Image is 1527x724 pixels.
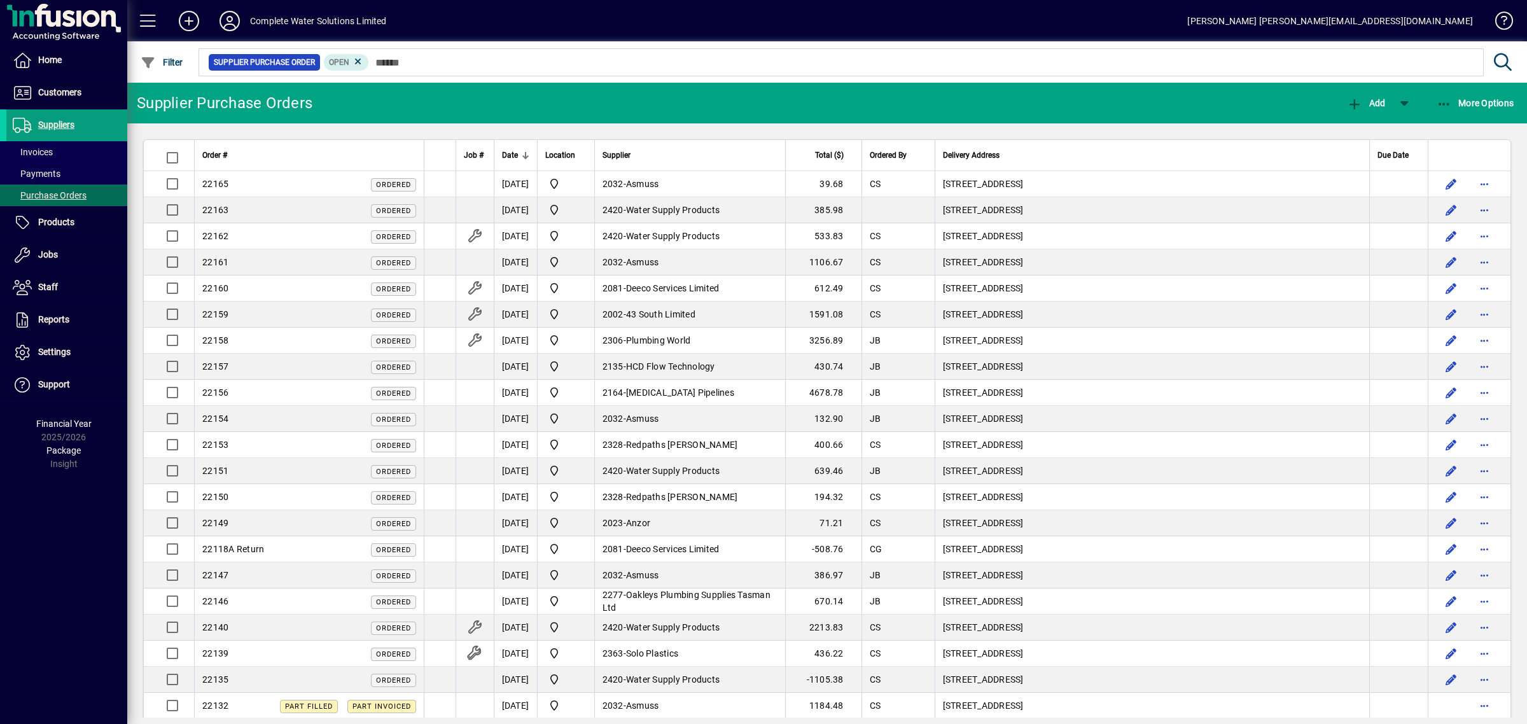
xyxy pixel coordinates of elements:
span: Reports [38,314,69,324]
span: Due Date [1377,148,1409,162]
td: [STREET_ADDRESS] [935,484,1370,510]
a: Purchase Orders [6,184,127,206]
td: 612.49 [785,275,861,302]
span: Motueka [545,672,587,687]
td: [DATE] [494,562,537,588]
span: Suppliers [38,120,74,130]
span: CG [870,544,882,554]
td: [DATE] [494,249,537,275]
span: Water Supply Products [626,205,720,215]
button: Edit [1441,591,1461,611]
span: 2328 [603,440,624,450]
button: Edit [1441,487,1461,507]
td: [STREET_ADDRESS] [935,197,1370,223]
span: 2420 [603,231,624,241]
button: Edit [1441,200,1461,220]
td: - [594,432,785,458]
span: 2032 [603,257,624,267]
span: Settings [38,347,71,357]
span: Ordered [376,181,411,189]
div: Total ($) [793,148,855,162]
td: [DATE] [494,223,537,249]
td: 2213.83 [785,615,861,641]
span: Motueka [545,646,587,661]
td: - [594,275,785,302]
td: 639.46 [785,458,861,484]
span: Ordered [376,676,411,685]
span: CS [870,492,881,502]
span: 22165 [202,179,228,189]
a: Payments [6,163,127,184]
td: [DATE] [494,197,537,223]
td: [STREET_ADDRESS] [935,328,1370,354]
td: - [594,302,785,328]
button: Profile [209,10,250,32]
span: 2081 [603,544,624,554]
span: JB [870,414,881,424]
span: Ordered [376,207,411,215]
span: Asmuss [626,179,659,189]
span: 22146 [202,596,228,606]
button: Edit [1441,382,1461,403]
button: Edit [1441,539,1461,559]
span: 22154 [202,414,228,424]
span: Order # [202,148,227,162]
span: Motueka [545,437,587,452]
span: 22161 [202,257,228,267]
button: Edit [1441,174,1461,194]
button: More options [1474,226,1495,246]
button: More options [1474,591,1495,611]
td: 1591.08 [785,302,861,328]
td: [DATE] [494,432,537,458]
td: [STREET_ADDRESS] [935,275,1370,302]
button: More options [1474,669,1495,690]
button: More options [1474,278,1495,298]
span: 2277 [603,590,624,600]
td: [DATE] [494,615,537,641]
td: - [594,197,785,223]
td: [STREET_ADDRESS] [935,693,1370,719]
span: 2032 [603,414,624,424]
button: More options [1474,330,1495,351]
span: JB [870,361,881,372]
span: Anzor [626,518,650,528]
span: CS [870,518,881,528]
span: 2420 [603,622,624,632]
span: Financial Year [36,419,92,429]
span: 2081 [603,283,624,293]
span: Ordered [376,311,411,319]
span: Water Supply Products [626,674,720,685]
td: - [594,458,785,484]
span: 2032 [603,179,624,189]
span: Ordered [376,337,411,345]
span: Supplier [603,148,631,162]
td: [DATE] [494,588,537,615]
div: Supplier Purchase Orders [137,93,312,113]
td: [STREET_ADDRESS] [935,562,1370,588]
span: Open [329,58,349,67]
td: [STREET_ADDRESS] [935,354,1370,380]
button: More options [1474,513,1495,533]
span: CS [870,257,881,267]
span: Deeco Services Limited [626,283,720,293]
button: Edit [1441,669,1461,690]
div: Order # [202,148,416,162]
td: -1105.38 [785,667,861,693]
button: Edit [1441,330,1461,351]
span: Supplier Purchase Order [214,56,315,69]
span: Purchase Orders [13,190,87,200]
span: HCD Flow Technology [626,361,715,372]
button: Edit [1441,565,1461,585]
button: Add [1344,92,1388,115]
td: - [594,615,785,641]
a: Customers [6,77,127,109]
span: Ordered [376,650,411,658]
span: Job # [464,148,484,162]
td: - [594,171,785,197]
button: Edit [1441,278,1461,298]
span: Deeco Services Limited [626,544,720,554]
button: More options [1474,643,1495,664]
button: Edit [1441,304,1461,324]
button: Add [169,10,209,32]
td: - [594,667,785,693]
